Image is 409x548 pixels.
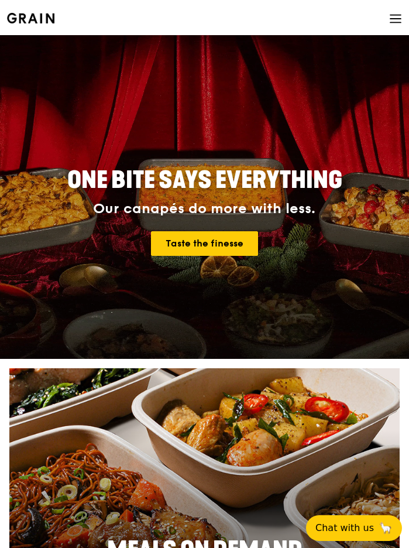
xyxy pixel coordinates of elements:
span: 🦙 [379,521,393,535]
a: Taste the finesse [151,231,258,256]
span: ONE BITE SAYS EVERYTHING [67,166,342,194]
span: Chat with us [315,521,374,535]
button: Chat with us🦙 [306,515,402,541]
div: Our canapés do more with less. [52,201,357,217]
img: Grain [7,13,54,23]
